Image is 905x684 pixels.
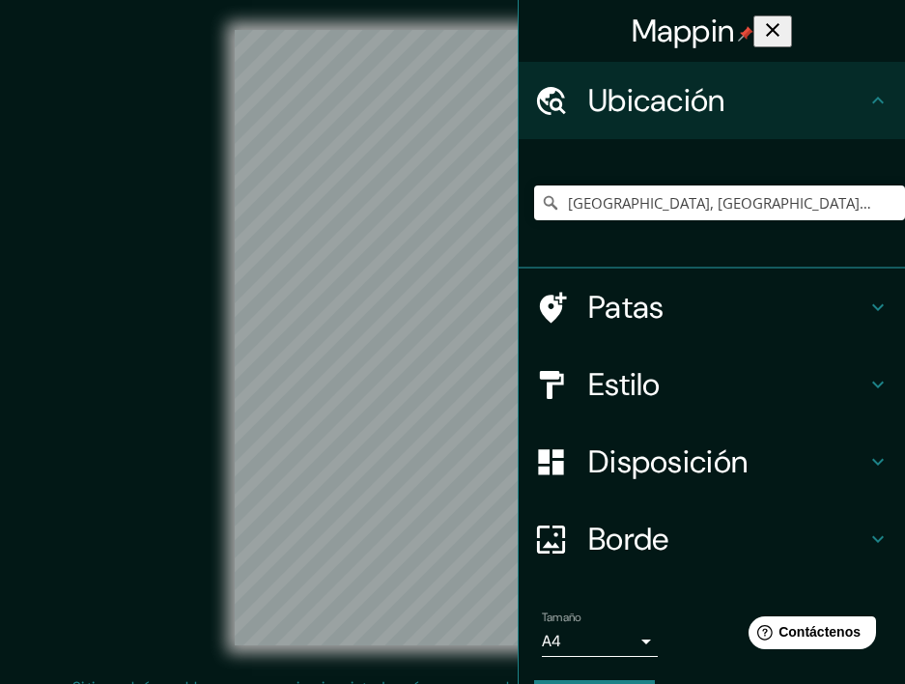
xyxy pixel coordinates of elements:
font: A4 [542,631,561,651]
font: Tamaño [542,610,581,625]
div: Estilo [519,346,905,423]
div: Patas [519,269,905,346]
font: Patas [588,287,665,328]
font: Borde [588,519,669,559]
div: Ubicación [519,62,905,139]
div: A4 [542,626,658,657]
img: pin-icon.png [738,26,753,42]
font: Disposición [588,442,748,482]
font: Mappin [632,11,735,51]
font: Ubicación [588,80,725,121]
canvas: Mapa [235,30,669,645]
div: Disposición [519,423,905,500]
iframe: Lanzador de widgets de ayuda [733,609,884,663]
input: Elige tu ciudad o zona [534,185,905,220]
div: Borde [519,500,905,578]
font: Estilo [588,364,661,405]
